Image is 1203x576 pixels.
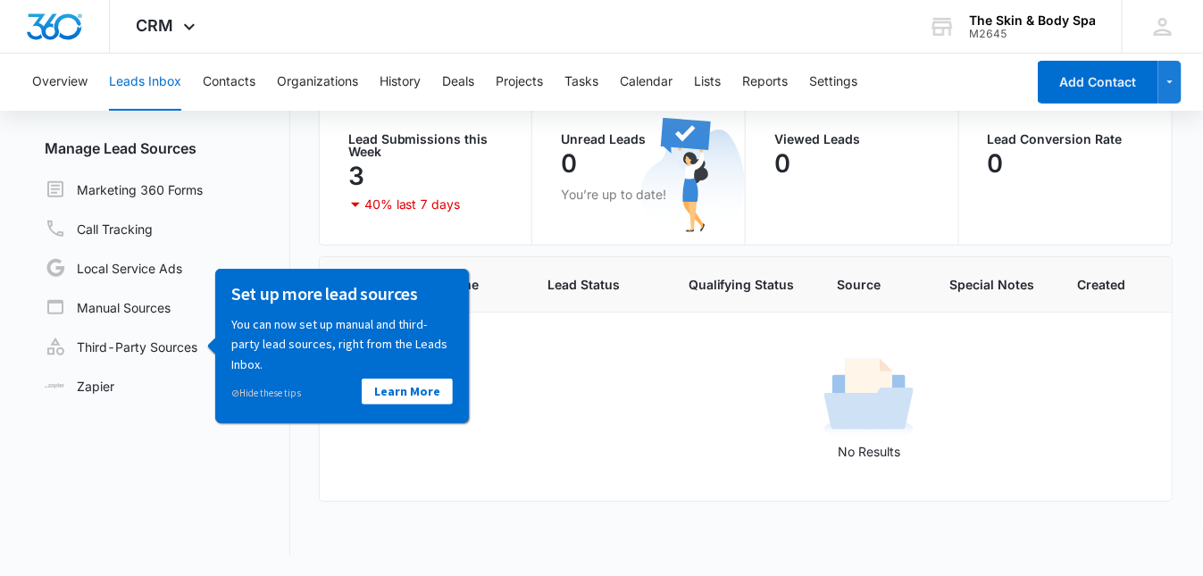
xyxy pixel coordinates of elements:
[29,118,99,130] a: Hide these tips
[547,275,620,294] span: Lead Status
[45,257,182,279] a: Local Service Ads
[45,296,171,318] a: Manual Sources
[969,13,1096,28] div: account name
[29,46,251,105] p: You can now set up manual and third-party lead sources, right from the Leads Inbox.
[824,353,914,442] img: No Results
[380,54,421,111] button: History
[809,54,857,111] button: Settings
[969,28,1096,40] div: account id
[1078,275,1126,294] span: Created
[364,198,461,211] p: 40% last 7 days
[689,275,795,294] span: Qualifying Status
[988,133,1144,146] p: Lead Conversion Rate
[137,16,174,35] span: CRM
[838,275,881,294] span: Source
[32,54,88,111] button: Overview
[30,138,290,159] h3: Manage Lead Sources
[348,162,364,190] p: 3
[348,133,504,158] p: Lead Submissions this Week
[694,54,721,111] button: Lists
[1038,61,1158,104] button: Add Contact
[45,336,197,357] a: Third-Party Sources
[561,149,577,178] p: 0
[109,54,181,111] button: Leads Inbox
[496,54,543,111] button: Projects
[774,133,930,146] p: Viewed Leads
[45,179,203,200] a: Marketing 360 Forms
[160,110,251,136] a: Learn More
[742,54,788,111] button: Reports
[620,54,673,111] button: Calendar
[203,54,255,111] button: Contacts
[561,133,716,146] p: Unread Leads
[45,218,153,239] a: Call Tracking
[442,54,474,111] button: Deals
[277,54,358,111] button: Organizations
[950,275,1035,294] span: Special Notes
[29,118,38,130] span: ⊘
[564,54,598,111] button: Tasks
[988,149,1004,178] p: 0
[29,13,251,37] h3: Set up more lead sources
[774,149,790,178] p: 0
[561,185,716,204] p: You’re up to date!
[45,377,114,396] a: Zapier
